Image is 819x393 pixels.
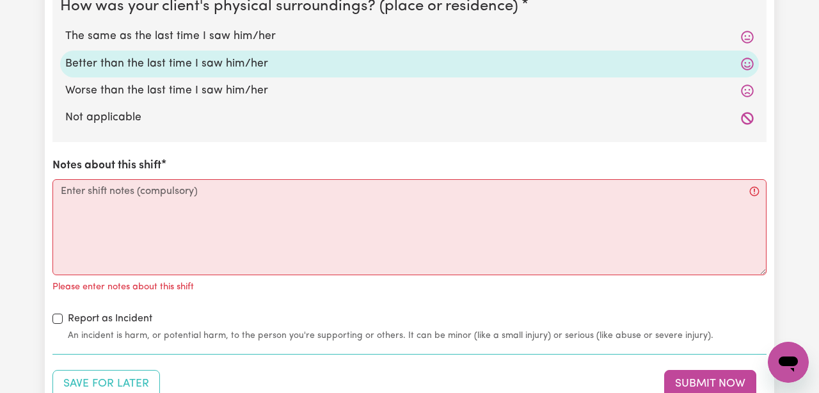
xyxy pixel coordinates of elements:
[65,83,754,99] label: Worse than the last time I saw him/her
[65,56,754,72] label: Better than the last time I saw him/her
[52,280,194,294] p: Please enter notes about this shift
[68,311,152,326] label: Report as Incident
[52,157,161,174] label: Notes about this shift
[68,329,767,342] small: An incident is harm, or potential harm, to the person you're supporting or others. It can be mino...
[65,28,754,45] label: The same as the last time I saw him/her
[768,342,809,383] iframe: Button to launch messaging window
[65,109,754,126] label: Not applicable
